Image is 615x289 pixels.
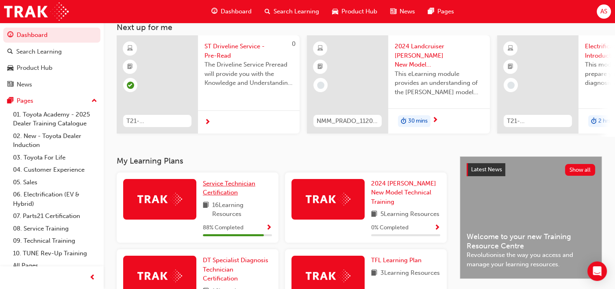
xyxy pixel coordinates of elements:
button: Show all [565,164,595,176]
span: learningResourceType_ELEARNING-icon [508,43,513,54]
span: learningRecordVerb_NONE-icon [507,82,515,89]
span: DT Specialist Diagnosis Technician Certification [203,257,268,282]
span: The Driveline Service Preread will provide you with the Knowledge and Understanding to successful... [204,60,293,88]
a: 06. Electrification (EV & Hybrid) [10,188,100,210]
img: Trak [137,193,182,205]
a: 2024 [PERSON_NAME] New Model Technical Training [371,179,440,207]
div: News [17,80,32,89]
span: booktick-icon [508,62,513,72]
span: AS [600,7,607,16]
button: Pages [3,93,100,108]
a: TFL Learning Plan [371,256,425,265]
img: Trak [306,270,350,282]
span: Show Progress [266,224,272,232]
a: 02. New - Toyota Dealer Induction [10,130,100,151]
div: Search Learning [16,47,62,56]
span: learningRecordVerb_NONE-icon [317,82,324,89]
span: T21-STDLS_PRE_READ [126,116,188,126]
a: News [3,77,100,92]
span: News [400,7,415,16]
span: next-icon [432,117,438,124]
button: Show Progress [266,223,272,233]
span: news-icon [390,6,396,17]
span: prev-icon [89,273,96,283]
span: NMM_PRADO_112024_MODULE_1 [317,116,378,126]
a: search-iconSearch Learning [258,3,326,20]
a: 10. TUNE Rev-Up Training [10,247,100,260]
span: Dashboard [221,7,252,16]
span: 2 hrs [598,116,611,126]
a: Latest NewsShow all [467,163,595,176]
span: duration-icon [401,116,406,127]
span: car-icon [7,65,13,72]
div: Pages [17,96,33,106]
img: Trak [4,2,69,21]
a: 05. Sales [10,176,100,189]
span: 16 Learning Resources [212,201,272,219]
span: news-icon [7,81,13,88]
span: 30 mins [408,116,428,126]
span: Welcome to your new Training Resource Centre [467,232,595,250]
a: news-iconNews [384,3,422,20]
span: 2024 Landcruiser [PERSON_NAME] New Model Mechanisms - Model Outline 1 [395,42,483,69]
a: 04. Customer Experience [10,164,100,176]
a: Dashboard [3,28,100,43]
span: Pages [437,7,454,16]
h3: Next up for me [104,23,615,32]
a: Product Hub [3,60,100,75]
a: All Pages [10,259,100,272]
span: TFL Learning Plan [371,257,422,264]
h3: My Learning Plans [117,156,447,166]
a: Service Technician Certification [203,179,272,197]
span: next-icon [204,119,211,126]
span: 5 Learning Resources [380,209,439,220]
span: Search Learning [274,7,319,16]
span: 2024 [PERSON_NAME] New Model Technical Training [371,180,436,205]
a: 09. Technical Training [10,235,100,247]
span: up-icon [91,96,97,106]
span: 0 [292,40,296,47]
span: 3 Learning Resources [380,268,440,278]
a: 01. Toyota Academy - 2025 Dealer Training Catalogue [10,108,100,130]
span: search-icon [7,48,13,56]
span: duration-icon [591,116,597,127]
span: booktick-icon [127,62,133,72]
span: This eLearning module provides an understanding of the [PERSON_NAME] model line-up and its Katash... [395,69,483,97]
span: Service Technician Certification [203,180,255,196]
span: search-icon [265,6,270,17]
span: booktick-icon [317,62,323,72]
span: book-icon [203,201,209,219]
span: learningResourceType_ELEARNING-icon [317,43,323,54]
span: Show Progress [434,224,440,232]
a: 0T21-STDLS_PRE_READST Driveline Service - Pre-ReadThe Driveline Service Preread will provide you ... [117,35,300,134]
span: guage-icon [211,6,217,17]
span: Latest News [471,166,502,173]
span: T21-FOD_HVIS_PREREQ [507,116,569,126]
a: NMM_PRADO_112024_MODULE_12024 Landcruiser [PERSON_NAME] New Model Mechanisms - Model Outline 1Thi... [307,35,490,134]
div: Product Hub [17,63,52,73]
button: Show Progress [434,223,440,233]
span: Revolutionise the way you access and manage your learning resources. [467,250,595,269]
a: 03. Toyota For Life [10,151,100,164]
a: Search Learning [3,44,100,59]
span: car-icon [332,6,338,17]
img: Trak [137,270,182,282]
span: 0 % Completed [371,223,409,233]
span: pages-icon [428,6,434,17]
span: pages-icon [7,97,13,105]
img: Trak [306,193,350,205]
span: learningRecordVerb_COMPLETE-icon [127,82,134,89]
span: Product Hub [341,7,377,16]
button: AS [597,4,611,19]
a: 07. Parts21 Certification [10,210,100,222]
a: Latest NewsShow allWelcome to your new Training Resource CentreRevolutionise the way you access a... [460,156,602,279]
div: Open Intercom Messenger [587,261,607,281]
a: 08. Service Training [10,222,100,235]
span: guage-icon [7,32,13,39]
a: pages-iconPages [422,3,461,20]
span: book-icon [371,268,377,278]
span: ST Driveline Service - Pre-Read [204,42,293,60]
a: DT Specialist Diagnosis Technician Certification [203,256,272,283]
